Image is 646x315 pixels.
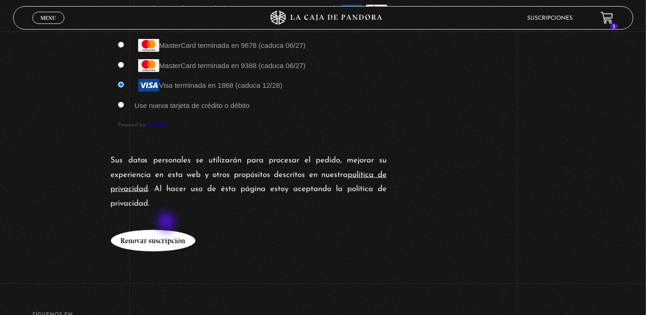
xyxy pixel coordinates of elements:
label: Visa terminada en 1868 (caduca 12/28) [134,81,282,89]
label: MasterCard terminada en 9678 (caduca 06/27) [134,41,305,49]
a: Suscripciones [527,15,573,21]
button: Renovar suscripción [111,230,195,252]
label: MasterCard terminada en 9388 (caduca 06/27) [134,61,305,69]
label: Use nueva tarjeta de crédito o débito [134,101,249,109]
span: Powered by [118,117,528,130]
span: Menu [40,15,56,21]
span: Cerrar [37,23,59,30]
p: Sus datos personales se utilizarán para procesar el pedido, mejorar su experiencia en esta web y ... [111,154,387,211]
a: 1 [601,12,614,24]
span: 1 [610,23,618,29]
a: GreenPay [145,123,168,128]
